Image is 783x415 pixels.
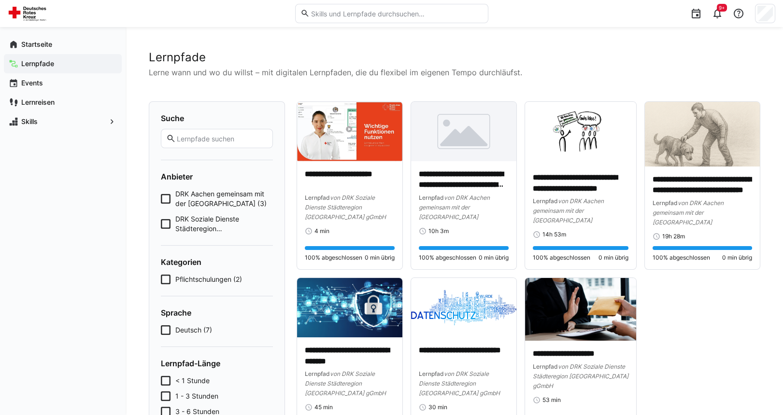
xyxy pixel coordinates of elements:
span: 1 - 3 Stunden [175,391,218,401]
span: von DRK Soziale Dienste Städteregion [GEOGRAPHIC_DATA] gGmbH [419,370,500,397]
span: 19h 28m [662,233,685,240]
span: 0 min übrig [365,254,395,262]
span: Deutsch (7) [175,325,212,335]
span: von DRK Soziale Dienste Städteregion [GEOGRAPHIC_DATA] gGmbH [305,194,386,221]
span: 14h 53m [542,231,566,238]
span: 0 min übrig [722,254,752,262]
span: von DRK Aachen gemeinsam mit der [GEOGRAPHIC_DATA] [419,194,490,221]
input: Lernpfade suchen [176,134,268,143]
span: 100% abgeschlossen [653,254,710,262]
img: image [411,102,516,161]
span: von DRK Aachen gemeinsam mit der [GEOGRAPHIC_DATA] [653,199,724,226]
span: 4 min [314,227,329,235]
p: Lerne wann und wo du willst – mit digitalen Lernpfaden, die du flexibel im eigenen Tempo durchläu... [149,67,760,78]
span: von DRK Aachen gemeinsam mit der [GEOGRAPHIC_DATA] [533,197,604,224]
img: image [297,278,402,337]
h4: Sprache [161,308,273,318]
span: Lernpfad [419,194,444,201]
span: Lernpfad [653,199,678,207]
span: 100% abgeschlossen [533,254,590,262]
span: 100% abgeschlossen [305,254,362,262]
h4: Anbieter [161,172,273,181]
input: Skills und Lernpfade durchsuchen… [310,9,483,18]
span: < 1 Stunde [175,376,210,386]
span: Pflichtschulungen (2) [175,275,242,284]
h4: Kategorien [161,257,273,267]
span: von DRK Soziale Dienste Städteregion [GEOGRAPHIC_DATA] gGmbH [305,370,386,397]
span: DRK Soziale Dienste Städteregion [GEOGRAPHIC_DATA] gGmbH (4) [175,214,273,234]
img: image [297,102,402,161]
span: 100% abgeschlossen [419,254,476,262]
span: DRK Aachen gemeinsam mit der [GEOGRAPHIC_DATA] (3) [175,189,273,208]
span: Lernpfad [533,363,558,370]
span: 53 min [542,396,561,404]
span: 30 min [428,403,447,411]
h2: Lernpfade [149,50,760,65]
img: image [525,102,637,165]
img: image [411,278,516,337]
span: Lernpfad [305,370,330,377]
span: von DRK Soziale Dienste Städteregion [GEOGRAPHIC_DATA] gGmbH [533,363,628,389]
span: 0 min übrig [598,254,628,262]
span: 9+ [719,5,725,11]
span: 45 min [314,403,333,411]
span: 0 min übrig [479,254,509,262]
h4: Lernpfad-Länge [161,359,273,368]
span: Lernpfad [419,370,444,377]
img: image [525,278,637,341]
h4: Suche [161,113,273,123]
span: 10h 3m [428,227,449,235]
img: image [645,102,759,166]
span: Lernpfad [305,194,330,201]
span: Lernpfad [533,197,558,205]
